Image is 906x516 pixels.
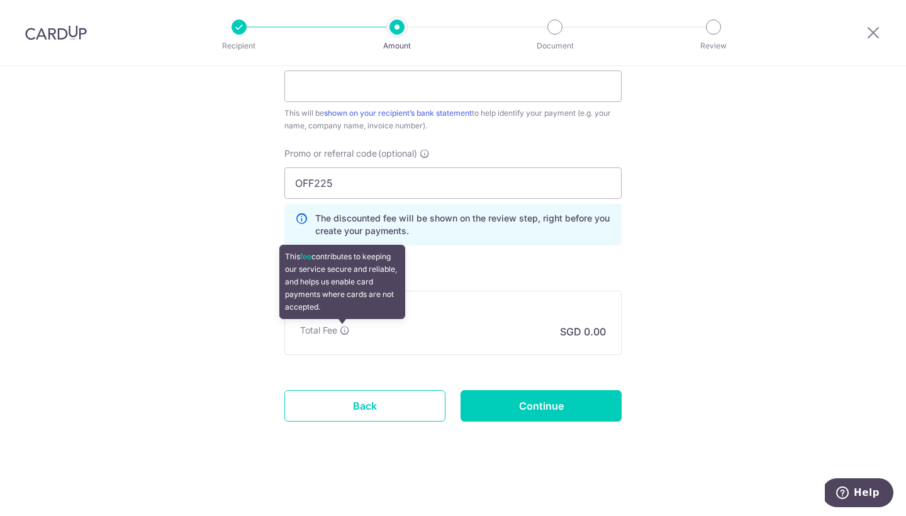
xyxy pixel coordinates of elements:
p: The discounted fee will be shown on the review step, right before you create your payments. [315,212,611,237]
p: SGD 0.00 [560,324,606,339]
p: Review [667,40,760,52]
p: Amount [350,40,444,52]
a: shown on your recipient’s bank statement [324,108,472,118]
div: This will be to help identify your payment (e.g. your name, company name, invoice number). [284,107,622,132]
p: Recipient [193,40,286,52]
iframe: Opens a widget where you can find more information [825,478,893,510]
p: Total Fee [300,324,337,337]
div: This contributes to keeping our service secure and reliable, and helps us enable card payments wh... [279,245,405,319]
input: Continue [461,390,622,422]
span: (optional) [378,147,417,160]
span: Promo or referral code [284,147,377,160]
a: fee [300,252,311,261]
a: Back [284,390,445,422]
p: Document [508,40,601,52]
img: CardUp [25,25,87,40]
h5: Fee summary [300,301,606,314]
